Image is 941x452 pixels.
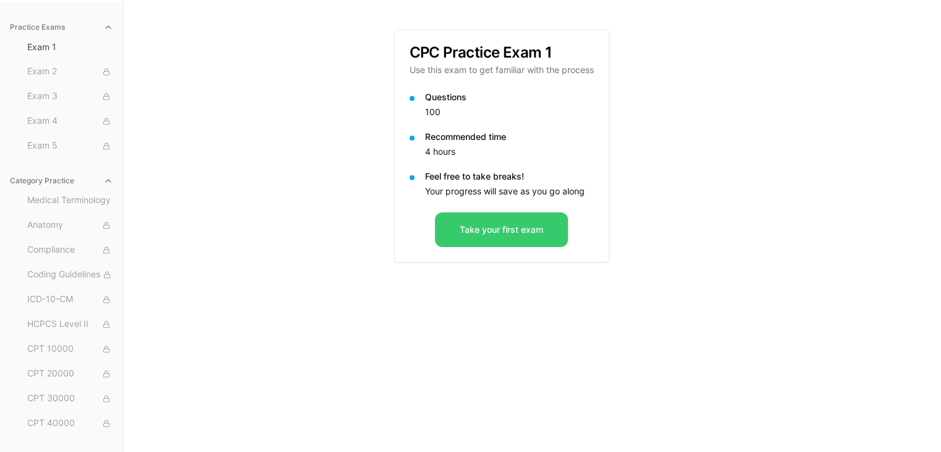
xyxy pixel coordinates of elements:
[27,293,113,306] span: ICD-10-CM
[22,315,118,334] button: HCPCS Level II
[425,131,594,143] p: Recommended time
[27,367,113,381] span: CPT 20000
[5,171,118,191] button: Category Practice
[425,91,594,103] p: Questions
[425,185,594,198] p: Your progress will save as you go along
[27,139,113,153] span: Exam 5
[27,41,113,53] span: Exam 1
[27,392,113,406] span: CPT 30000
[425,146,594,158] p: 4 hours
[22,240,118,260] button: Compliance
[22,290,118,310] button: ICD-10-CM
[27,115,113,128] span: Exam 4
[27,318,113,331] span: HCPCS Level II
[27,219,113,232] span: Anatomy
[425,106,594,118] p: 100
[410,45,594,60] h3: CPC Practice Exam 1
[22,414,118,433] button: CPT 40000
[22,339,118,359] button: CPT 10000
[22,191,118,211] button: Medical Terminology
[27,268,113,282] span: Coding Guidelines
[410,64,594,76] p: Use this exam to get familiar with the process
[27,342,113,356] span: CPT 10000
[22,364,118,384] button: CPT 20000
[22,37,118,57] button: Exam 1
[435,212,568,247] button: Take your first exam
[22,62,118,82] button: Exam 2
[425,170,594,183] p: Feel free to take breaks!
[27,90,113,103] span: Exam 3
[22,111,118,131] button: Exam 4
[27,65,113,79] span: Exam 2
[27,194,113,207] span: Medical Terminology
[22,87,118,106] button: Exam 3
[22,136,118,156] button: Exam 5
[22,215,118,235] button: Anatomy
[27,417,113,430] span: CPT 40000
[22,389,118,409] button: CPT 30000
[22,265,118,285] button: Coding Guidelines
[27,243,113,257] span: Compliance
[5,17,118,37] button: Practice Exams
